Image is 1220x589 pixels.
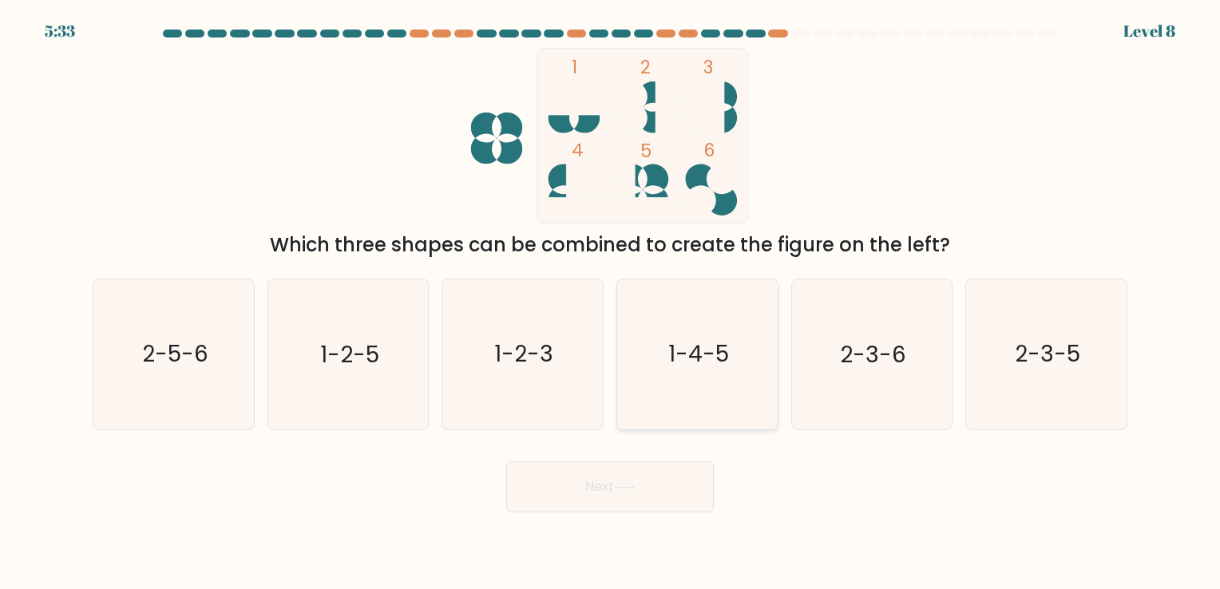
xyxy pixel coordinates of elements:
text: 2-3-5 [1015,339,1080,370]
text: 1-4-5 [668,339,729,370]
div: Which three shapes can be combined to create the figure on the left? [102,231,1118,259]
tspan: 1 [572,54,577,80]
tspan: 5 [640,138,652,164]
tspan: 4 [572,137,584,163]
text: 1-2-3 [495,339,554,370]
text: 1-2-5 [320,339,379,370]
tspan: 6 [704,137,715,163]
tspan: 2 [640,54,651,80]
button: Next [506,461,714,512]
text: 2-5-6 [142,339,208,370]
div: 5:33 [45,19,75,43]
div: Level 8 [1123,19,1175,43]
tspan: 3 [704,54,715,80]
text: 2-3-6 [840,339,906,370]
